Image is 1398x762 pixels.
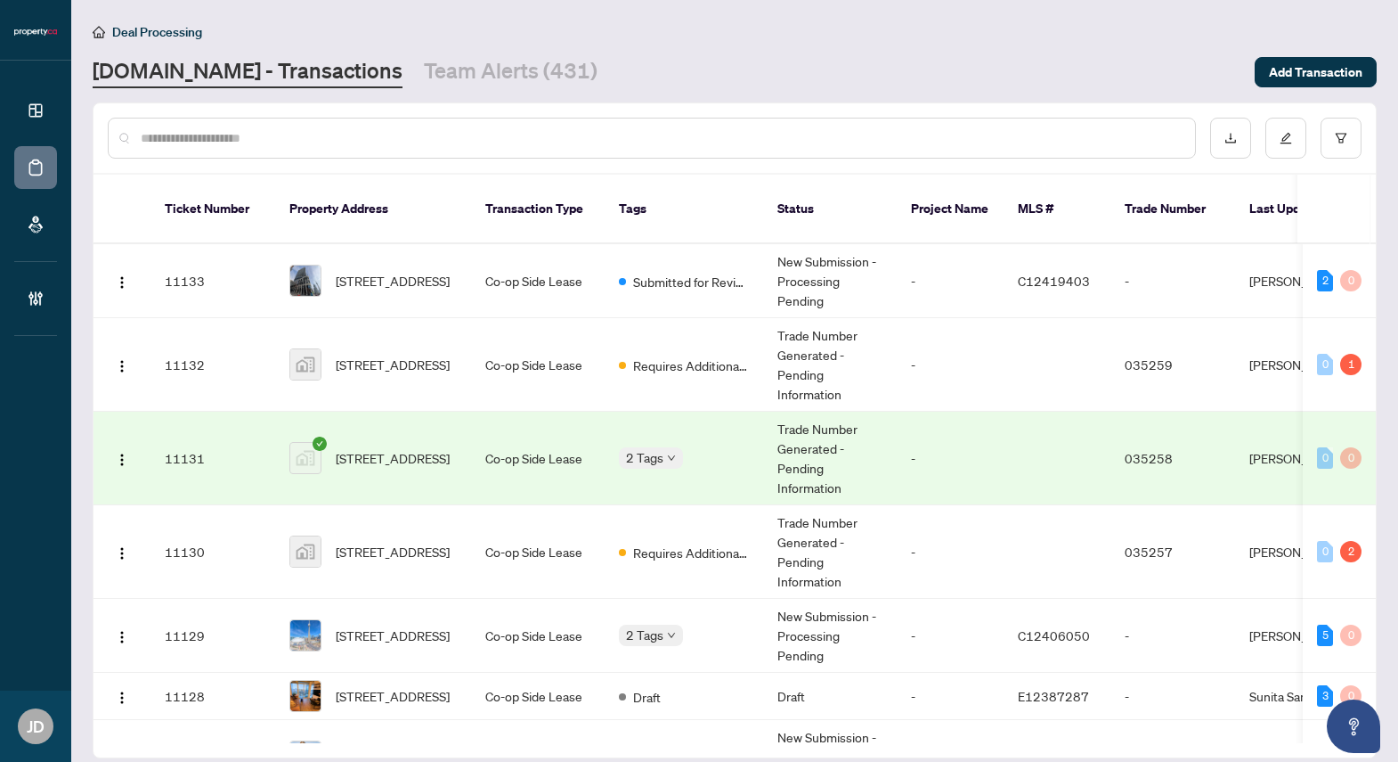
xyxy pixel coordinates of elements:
[1235,175,1369,244] th: Last Updated By
[290,681,321,711] img: thumbnail-img
[1340,625,1361,646] div: 0
[108,537,136,566] button: Logo
[1018,688,1089,704] span: E12387287
[150,412,275,505] td: 11131
[626,447,663,468] span: 2 Tags
[150,673,275,720] td: 11128
[1340,541,1361,562] div: 2
[1317,354,1333,375] div: 0
[1335,132,1347,144] span: filter
[471,505,605,599] td: Co-op Side Lease
[290,349,321,380] img: thumbnail-img
[1110,175,1235,244] th: Trade Number
[150,175,275,244] th: Ticket Number
[115,359,129,373] img: Logo
[1210,118,1251,159] button: download
[1340,354,1361,375] div: 1
[763,175,897,244] th: Status
[471,599,605,673] td: Co-op Side Lease
[150,318,275,412] td: 11132
[633,687,661,707] span: Draft
[1321,118,1361,159] button: filter
[1110,318,1235,412] td: 035259
[275,175,471,244] th: Property Address
[1018,273,1090,289] span: C12419403
[633,272,749,291] span: Submitted for Review
[633,543,749,562] span: Requires Additional Docs
[1004,175,1110,244] th: MLS #
[897,244,1004,318] td: -
[336,626,450,645] span: [STREET_ADDRESS]
[1265,118,1306,159] button: edit
[150,599,275,673] td: 11129
[763,412,897,505] td: Trade Number Generated - Pending Information
[424,56,597,88] a: Team Alerts (431)
[1110,599,1235,673] td: -
[1018,627,1090,643] span: C12406050
[897,412,1004,505] td: -
[897,599,1004,673] td: -
[897,673,1004,720] td: -
[336,355,450,374] span: [STREET_ADDRESS]
[150,244,275,318] td: 11133
[108,266,136,295] button: Logo
[1340,270,1361,291] div: 0
[115,275,129,290] img: Logo
[1280,132,1292,144] span: edit
[471,412,605,505] td: Co-op Side Lease
[1317,447,1333,469] div: 0
[667,454,676,463] span: down
[1110,505,1235,599] td: 035257
[471,673,605,720] td: Co-op Side Lease
[93,56,402,88] a: [DOMAIN_NAME] - Transactions
[763,318,897,412] td: Trade Number Generated - Pending Information
[1110,244,1235,318] td: -
[115,453,129,467] img: Logo
[336,448,450,468] span: [STREET_ADDRESS]
[290,266,321,296] img: thumbnail-img
[471,244,605,318] td: Co-op Side Lease
[897,505,1004,599] td: -
[1255,57,1377,87] button: Add Transaction
[1317,541,1333,562] div: 0
[115,630,129,644] img: Logo
[290,620,321,651] img: thumbnail-img
[605,175,763,244] th: Tags
[108,444,136,472] button: Logo
[1317,625,1333,646] div: 5
[1269,58,1362,86] span: Add Transaction
[1340,447,1361,469] div: 0
[108,621,136,650] button: Logo
[108,350,136,379] button: Logo
[313,437,327,451] span: check-circle
[633,356,749,375] span: Requires Additional Docs
[27,714,45,739] span: JD
[897,175,1004,244] th: Project Name
[115,546,129,561] img: Logo
[112,24,202,40] span: Deal Processing
[336,542,450,561] span: [STREET_ADDRESS]
[336,271,450,291] span: [STREET_ADDRESS]
[290,537,321,567] img: thumbnail-img
[1327,700,1380,753] button: Open asap
[763,244,897,318] td: New Submission - Processing Pending
[1317,685,1333,707] div: 3
[471,318,605,412] td: Co-op Side Lease
[763,505,897,599] td: Trade Number Generated - Pending Information
[290,443,321,473] img: thumbnail-img
[115,691,129,705] img: Logo
[108,682,136,710] button: Logo
[1110,673,1235,720] td: -
[1224,132,1237,144] span: download
[667,631,676,640] span: down
[763,673,897,720] td: Draft
[471,175,605,244] th: Transaction Type
[1317,270,1333,291] div: 2
[626,625,663,645] span: 2 Tags
[1340,685,1361,707] div: 0
[763,599,897,673] td: New Submission - Processing Pending
[336,686,450,706] span: [STREET_ADDRESS]
[93,26,105,38] span: home
[14,27,57,37] img: logo
[150,505,275,599] td: 11130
